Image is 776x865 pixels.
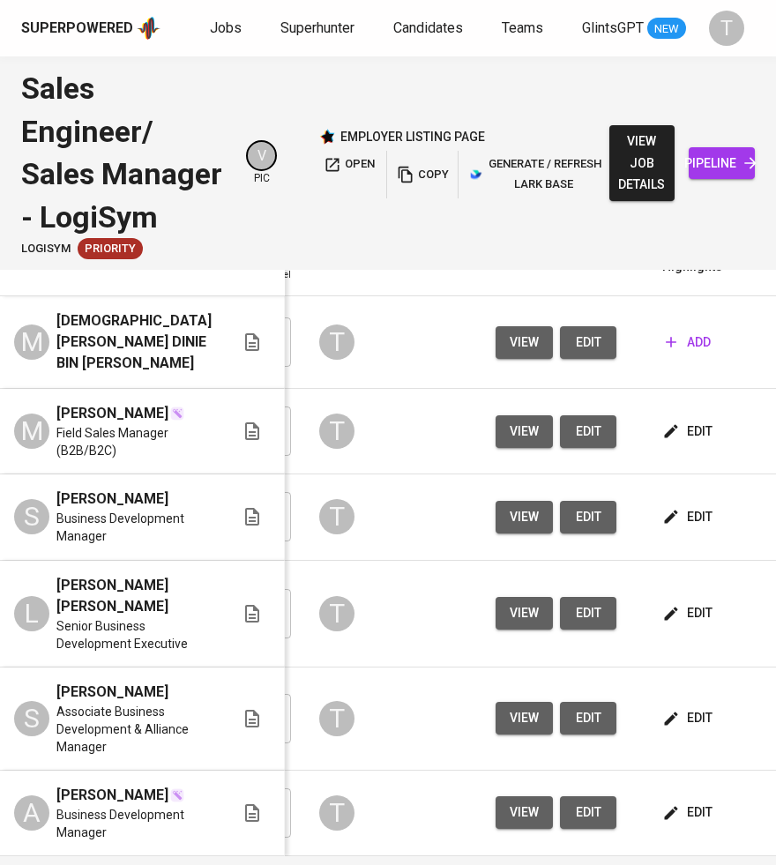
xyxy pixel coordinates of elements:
div: Superpowered [21,19,133,39]
div: V [246,140,277,171]
img: magic_wand.svg [170,788,184,802]
span: view [510,506,539,528]
div: Sales Engineer/ Sales Manager - LogiSym [21,67,225,238]
span: Senior Business Development Executive [56,617,213,652]
button: view [496,501,553,533]
button: view [496,415,553,448]
span: view [510,332,539,354]
button: edit [659,597,720,630]
div: T [709,11,744,46]
a: GlintsGPT NEW [582,18,686,40]
span: generate / refresh lark base [470,154,604,195]
span: [PERSON_NAME] [56,488,168,510]
span: Candidates [393,19,463,36]
button: edit [560,415,616,448]
button: edit [659,796,720,829]
img: app logo [137,15,160,41]
div: T [319,324,354,360]
span: view [510,421,539,443]
span: [PERSON_NAME] [PERSON_NAME] [56,575,213,617]
a: open [319,151,379,198]
button: edit [560,796,616,829]
button: view [496,597,553,630]
span: Associate Business Development & Alliance Manager [56,703,213,756]
span: edit [574,421,602,443]
span: Priority [78,241,143,257]
span: [PERSON_NAME] [56,403,168,424]
div: L [14,596,49,631]
p: employer listing page [340,128,485,145]
span: edit [666,707,713,729]
div: T [319,414,354,449]
span: Business Development Manager [56,806,213,841]
button: edit [560,702,616,735]
span: edit [666,421,713,443]
span: Superhunter [280,19,354,36]
a: Teams [502,18,547,40]
span: edit [666,602,713,624]
span: [PERSON_NAME] [56,785,168,806]
div: T [319,499,354,534]
span: edit [574,707,602,729]
span: edit [666,506,713,528]
span: Business Development Manager [56,510,213,545]
span: edit [666,802,713,824]
span: copy [399,165,446,185]
span: edit [574,506,602,528]
div: T [319,596,354,631]
div: T [319,795,354,831]
button: edit [560,501,616,533]
span: view [510,707,539,729]
span: edit [574,602,602,624]
a: Superhunter [280,18,358,40]
button: add [659,326,718,359]
a: Superpoweredapp logo [21,15,160,41]
a: Jobs [210,18,245,40]
span: [DEMOGRAPHIC_DATA][PERSON_NAME] DINIE BIN [PERSON_NAME] [56,310,212,374]
span: edit [574,802,602,824]
div: S [14,701,49,736]
div: pic [246,140,277,186]
img: magic_wand.svg [170,406,184,421]
div: T [319,701,354,736]
a: Candidates [393,18,466,40]
button: edit [560,597,616,630]
span: view [510,602,539,624]
div: New Job received from Demand Team [78,238,143,259]
div: M [14,324,49,360]
div: S [14,499,49,534]
a: pipeline [689,147,755,180]
button: lark generate / refresh lark base [466,151,608,198]
div: A [14,795,49,831]
button: view [496,702,553,735]
button: view [496,796,553,829]
span: Jobs [210,19,242,36]
span: [PERSON_NAME] [56,682,168,703]
span: view job details [623,130,661,196]
span: add [666,332,711,354]
div: M [14,414,49,449]
span: view [510,802,539,824]
button: view job details [609,125,675,201]
span: NEW [647,20,686,38]
button: edit [659,501,720,533]
button: view [496,326,553,359]
button: edit [560,326,616,359]
button: edit [659,415,720,448]
span: GlintsGPT [582,19,644,36]
span: pipeline [703,153,741,175]
img: lark [470,168,482,181]
span: Teams [502,19,543,36]
span: edit [574,332,602,354]
button: copy [394,151,451,198]
button: open [319,151,379,178]
span: LogiSYM [21,241,71,257]
img: Glints Star [319,129,335,145]
span: open [324,154,375,175]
